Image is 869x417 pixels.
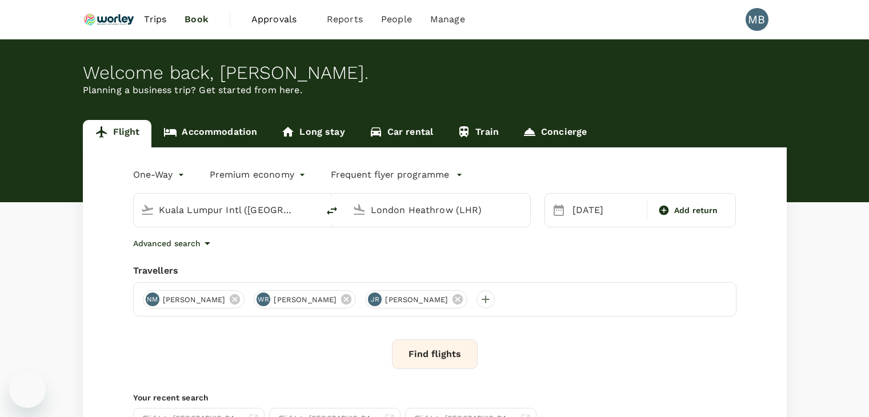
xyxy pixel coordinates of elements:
[146,292,159,306] div: NM
[133,238,201,249] p: Advanced search
[269,120,357,147] a: Long stay
[9,371,46,408] iframe: Button to launch messaging window
[568,199,644,222] div: [DATE]
[210,166,308,184] div: Premium economy
[133,166,187,184] div: One-Way
[357,120,446,147] a: Car rental
[185,13,209,26] span: Book
[522,209,524,211] button: Open
[143,290,245,308] div: NM[PERSON_NAME]
[318,197,346,224] button: delete
[365,290,467,308] div: JR[PERSON_NAME]
[267,294,343,306] span: [PERSON_NAME]
[746,8,768,31] div: MB
[381,13,412,26] span: People
[511,120,599,147] a: Concierge
[392,339,478,369] button: Find flights
[430,13,465,26] span: Manage
[331,168,449,182] p: Frequent flyer programme
[83,120,152,147] a: Flight
[331,168,463,182] button: Frequent flyer programme
[327,13,363,26] span: Reports
[83,7,135,32] img: Ranhill Worley Sdn Bhd
[674,205,718,216] span: Add return
[83,62,787,83] div: Welcome back , [PERSON_NAME] .
[368,292,382,306] div: JR
[310,209,313,211] button: Open
[159,201,294,219] input: Depart from
[144,13,166,26] span: Trips
[83,83,787,97] p: Planning a business trip? Get started from here.
[133,236,214,250] button: Advanced search
[156,294,233,306] span: [PERSON_NAME]
[151,120,269,147] a: Accommodation
[254,290,356,308] div: WR[PERSON_NAME]
[371,201,506,219] input: Going to
[257,292,270,306] div: WR
[251,13,309,26] span: Approvals
[378,294,455,306] span: [PERSON_NAME]
[133,264,736,278] div: Travellers
[445,120,511,147] a: Train
[133,392,736,403] p: Your recent search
